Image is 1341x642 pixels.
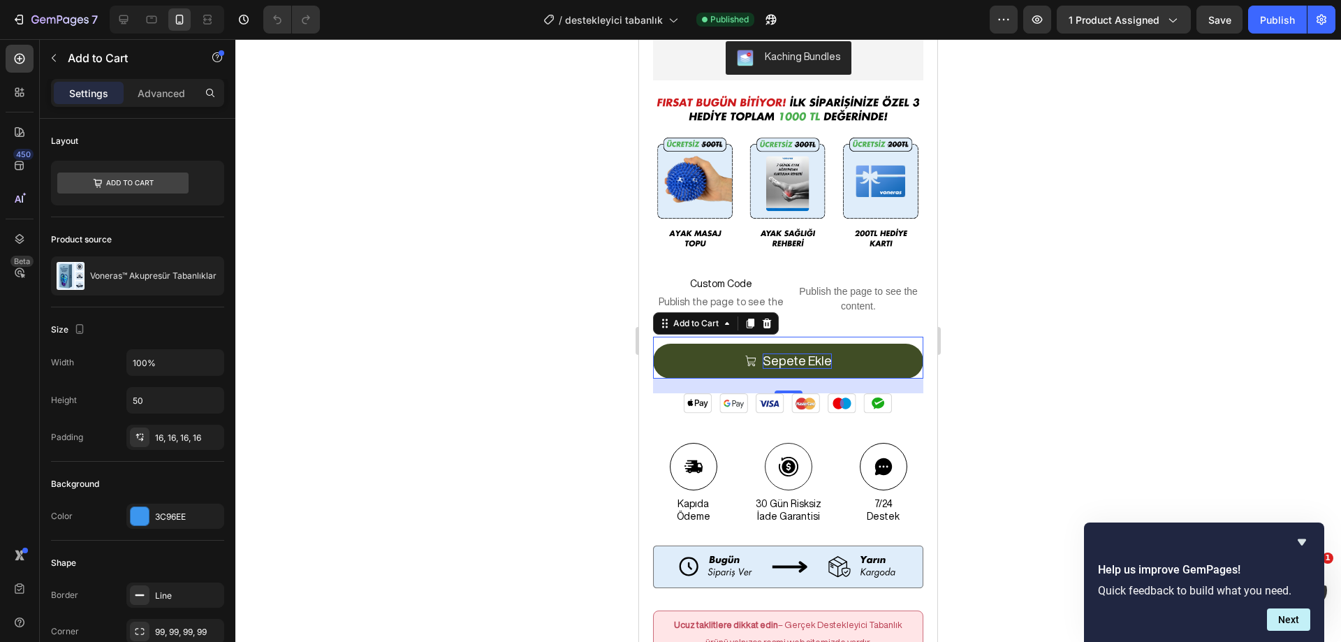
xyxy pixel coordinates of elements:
[1069,13,1159,27] span: 1 product assigned
[263,6,320,34] div: Undo/Redo
[51,625,79,638] div: Corner
[51,394,77,407] div: Height
[51,431,83,444] div: Padding
[155,626,221,639] div: 99, 99, 99, 99
[1294,534,1310,550] button: Hide survey
[51,233,112,246] div: Product source
[51,321,88,340] div: Size
[565,13,663,27] span: destekleyici tabanlık
[66,599,233,608] span: ürünü yalnızca resmi web sitemizde vardır.
[1322,553,1333,564] span: 1
[68,50,186,66] p: Add to Cart
[155,511,221,523] div: 3C96EE
[51,589,78,601] div: Border
[90,271,217,281] p: Voneras™ Akupresür Tabanlıklar
[1260,13,1295,27] div: Publish
[1057,6,1191,34] button: 1 product assigned
[51,135,78,147] div: Layout
[138,86,185,101] p: Advanced
[1208,14,1231,26] span: Save
[10,256,34,267] div: Beta
[1248,6,1307,34] button: Publish
[155,590,221,602] div: Line
[1196,6,1243,34] button: Save
[1267,608,1310,631] button: Next question
[710,13,749,26] span: Published
[559,13,562,27] span: /
[69,86,108,101] p: Settings
[91,11,98,28] p: 7
[1098,562,1310,578] h2: Help us improve GemPages!
[1098,534,1310,631] div: Help us improve GemPages!
[13,149,34,160] div: 450
[51,557,76,569] div: Shape
[127,350,223,375] input: Auto
[127,388,223,413] input: Auto
[155,432,221,444] div: 16, 16, 16, 16
[639,39,937,642] iframe: Design area
[57,262,85,290] img: product feature img
[51,510,73,523] div: Color
[1098,584,1310,597] p: Quick feedback to build what you need.
[51,478,99,490] div: Background
[6,6,104,34] button: 7
[51,356,74,369] div: Width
